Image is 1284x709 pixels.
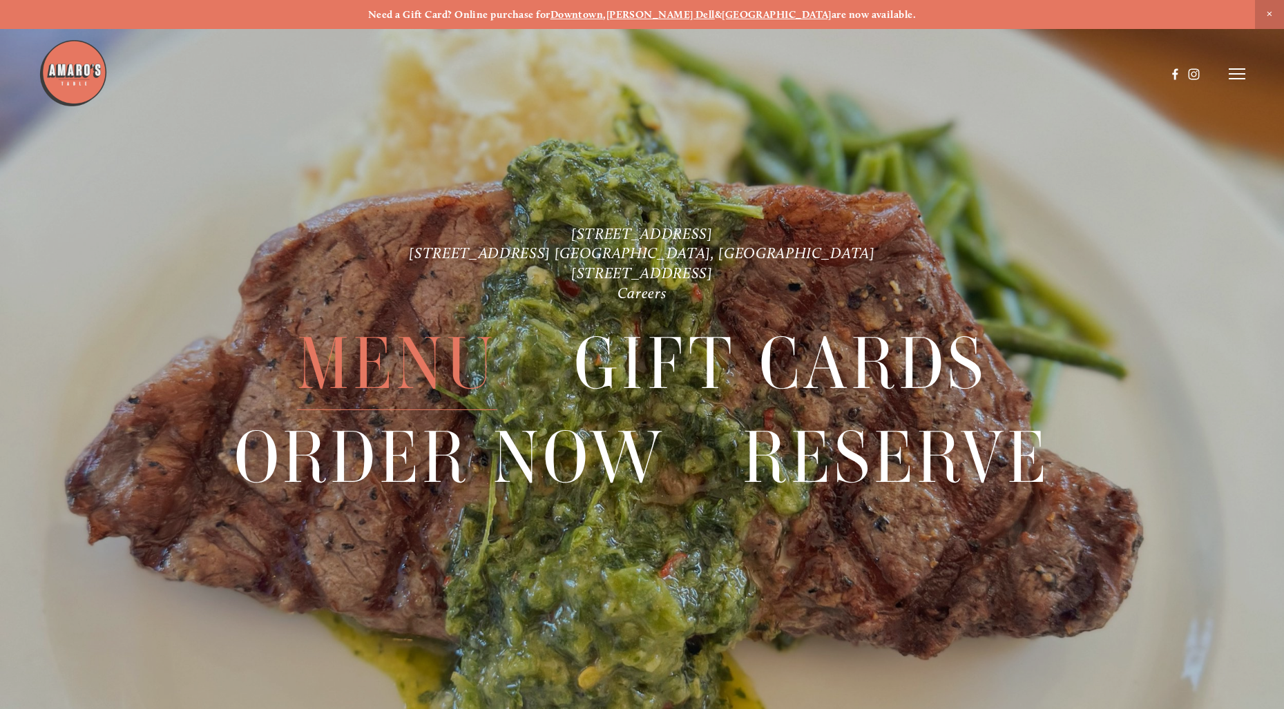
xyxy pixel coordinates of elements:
[574,318,987,410] span: Gift Cards
[715,8,722,21] strong: &
[571,224,713,242] a: [STREET_ADDRESS]
[409,244,874,262] a: [STREET_ADDRESS] [GEOGRAPHIC_DATA], [GEOGRAPHIC_DATA]
[742,411,1050,504] span: Reserve
[574,318,987,409] a: Gift Cards
[39,39,108,108] img: Amaro's Table
[606,8,715,21] a: [PERSON_NAME] Dell
[742,411,1050,503] a: Reserve
[603,8,606,21] strong: ,
[297,318,497,410] span: Menu
[234,411,666,503] a: Order Now
[722,8,832,21] a: [GEOGRAPHIC_DATA]
[832,8,916,21] strong: are now available.
[368,8,550,21] strong: Need a Gift Card? Online purchase for
[550,8,604,21] a: Downtown
[297,318,497,409] a: Menu
[617,284,667,302] a: Careers
[571,264,713,282] a: [STREET_ADDRESS]
[234,411,666,504] span: Order Now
